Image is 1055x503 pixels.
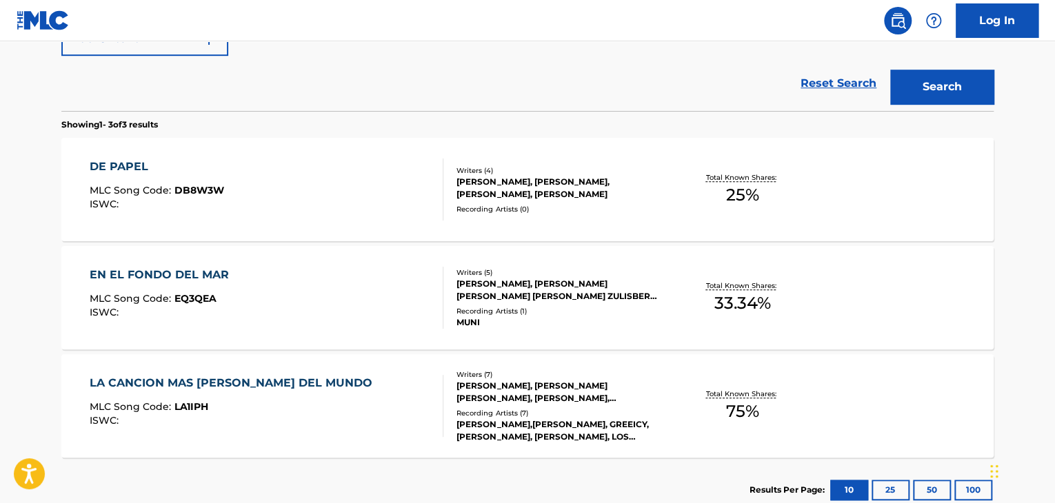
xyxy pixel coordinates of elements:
[920,7,947,34] div: Help
[174,184,224,196] span: DB8W3W
[90,292,174,305] span: MLC Song Code :
[456,278,665,302] div: [PERSON_NAME], [PERSON_NAME] [PERSON_NAME] [PERSON_NAME] ZULISBER [PERSON_NAME], [PERSON_NAME]
[90,306,122,318] span: ISWC :
[456,316,665,329] div: MUNI
[884,7,912,34] a: Public Search
[61,354,994,458] a: LA CANCION MAS [PERSON_NAME] DEL MUNDOMLC Song Code:LA1IPHISWC:Writers (7)[PERSON_NAME], [PERSON_...
[726,399,759,424] span: 75 %
[90,375,379,391] div: LA CANCION MAS [PERSON_NAME] DEL MUNDO
[174,400,208,413] span: LA1IPH
[956,3,1038,38] a: Log In
[705,172,779,183] p: Total Known Shares:
[890,70,994,104] button: Search
[90,184,174,196] span: MLC Song Code :
[794,68,883,99] a: Reset Search
[872,480,910,500] button: 25
[61,119,158,131] p: Showing 1 - 3 of 3 results
[456,369,665,380] div: Writers ( 7 )
[90,414,122,427] span: ISWC :
[456,267,665,278] div: Writers ( 5 )
[456,176,665,201] div: [PERSON_NAME], [PERSON_NAME], [PERSON_NAME], [PERSON_NAME]
[990,451,998,492] div: Drag
[705,280,779,291] p: Total Known Shares:
[913,480,951,500] button: 50
[750,484,828,496] p: Results Per Page:
[705,389,779,399] p: Total Known Shares:
[925,12,942,29] img: help
[456,306,665,316] div: Recording Artists ( 1 )
[456,418,665,443] div: [PERSON_NAME],[PERSON_NAME], GREEICY, [PERSON_NAME], [PERSON_NAME], LOS FUMANCHEROS
[456,204,665,214] div: Recording Artists ( 0 )
[90,198,122,210] span: ISWC :
[61,138,994,241] a: DE PAPELMLC Song Code:DB8W3WISWC:Writers (4)[PERSON_NAME], [PERSON_NAME], [PERSON_NAME], [PERSON_...
[890,12,906,29] img: search
[986,437,1055,503] iframe: Chat Widget
[90,158,224,175] div: DE PAPEL
[174,292,217,305] span: EQ3QEA
[830,480,868,500] button: 10
[456,380,665,404] div: [PERSON_NAME], [PERSON_NAME] [PERSON_NAME], [PERSON_NAME], [PERSON_NAME] [PERSON_NAME] [PERSON_NA...
[61,246,994,349] a: EN EL FONDO DEL MARMLC Song Code:EQ3QEAISWC:Writers (5)[PERSON_NAME], [PERSON_NAME] [PERSON_NAME]...
[456,408,665,418] div: Recording Artists ( 7 )
[17,10,70,30] img: MLC Logo
[456,165,665,176] div: Writers ( 4 )
[714,291,771,316] span: 33.34 %
[954,480,992,500] button: 100
[726,183,759,207] span: 25 %
[90,400,174,413] span: MLC Song Code :
[90,267,236,283] div: EN EL FONDO DEL MAR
